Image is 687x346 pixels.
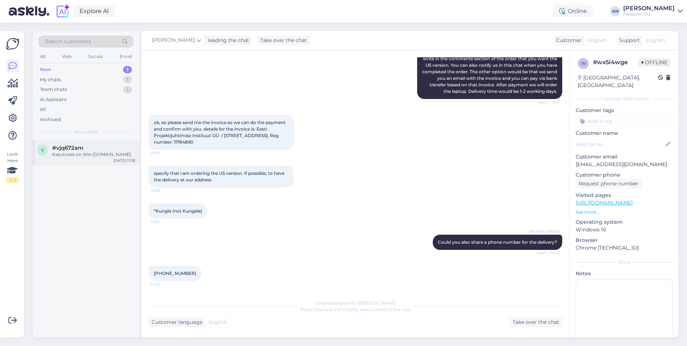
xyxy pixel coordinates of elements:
[114,158,135,163] div: [DATE] 11:38
[623,5,683,17] a: [PERSON_NAME]Fleksont OÜ
[576,236,672,244] p: Browser
[123,66,132,73] div: 1
[576,226,672,234] p: Windows 10
[149,318,202,326] div: Customer language
[610,6,620,16] div: AN
[576,116,672,127] input: Add a tag
[52,145,83,151] span: #vjq672am
[438,239,557,245] span: Could you also share a phone number for the delivery?
[576,96,672,102] div: Customer information
[40,76,61,83] div: My chats
[593,58,638,67] div: # wx5i4wge
[6,37,20,51] img: Askly Logo
[205,37,249,44] div: leading the chat
[576,140,664,148] input: Add name
[87,52,104,61] div: Socials
[154,120,287,145] span: ok, so please send me the invoice so we can do the payment and confirm with you. details for the ...
[316,300,396,306] span: Chat is assigned to [PERSON_NAME]
[151,281,178,287] span: 14:22
[576,153,672,161] p: Customer email
[588,37,606,44] span: English
[154,271,196,276] span: [PHONE_NUMBER]
[40,116,61,123] div: Archived
[616,37,640,44] div: Support
[576,259,672,265] div: Extra
[422,36,558,94] span: Yes, we don’t have the US version in stock or listed on our website, so we’ll need to order it fr...
[576,107,672,114] p: Customer tags
[581,61,586,66] span: w
[154,170,285,182] span: specify that i am ordering the US version. If possible, to have the delivery at our address
[533,99,560,105] span: Seen ✓ 13:51
[533,250,560,256] span: Seen ✓ 14:22
[646,37,665,44] span: English
[257,36,310,45] div: Take over the chat
[576,218,672,226] p: Operating system
[151,188,178,193] span: 13:58
[41,147,44,153] span: v
[52,151,135,158] div: Kasutuses on Win [DOMAIN_NAME].
[38,52,47,61] div: All
[40,106,46,113] div: All
[6,177,19,184] div: 2 / 3
[576,161,672,168] p: [EMAIL_ADDRESS][DOMAIN_NAME]
[151,219,178,225] span: 14:15
[123,86,132,93] div: 1
[40,86,67,93] div: Team chats
[576,179,641,189] div: Request phone number
[209,318,227,326] span: English
[510,317,562,327] div: Take over the chat
[576,129,672,137] p: Customer name
[578,74,658,89] div: [GEOGRAPHIC_DATA], [GEOGRAPHIC_DATA]
[312,307,354,312] i: 'Take over the chat'
[154,208,202,214] span: *Kungla (not Kungala)
[123,76,132,83] div: 1
[553,37,581,44] div: Customer
[529,229,560,234] span: [PERSON_NAME]
[61,52,73,61] div: Web
[74,129,98,135] span: New chats
[152,36,195,44] span: [PERSON_NAME]
[576,244,672,252] p: Chrome [TECHNICAL_ID]
[40,96,67,103] div: AI Assistant
[576,270,672,277] p: Notes
[55,4,70,19] img: explore-ai
[6,151,19,184] div: Look Here
[576,191,672,199] p: Visited pages
[576,199,633,206] a: [URL][DOMAIN_NAME]
[576,209,672,215] p: See more ...
[45,38,91,45] span: Search customers
[40,66,51,73] div: New
[300,307,411,312] span: Press to take control of the chat
[553,5,593,18] div: Online
[151,150,178,156] span: 13:54
[623,5,675,11] div: [PERSON_NAME]
[638,58,670,66] span: Offline
[576,171,672,179] p: Customer phone
[623,11,675,17] div: Fleksont OÜ
[118,52,133,61] div: Email
[73,5,115,17] a: Explore AI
